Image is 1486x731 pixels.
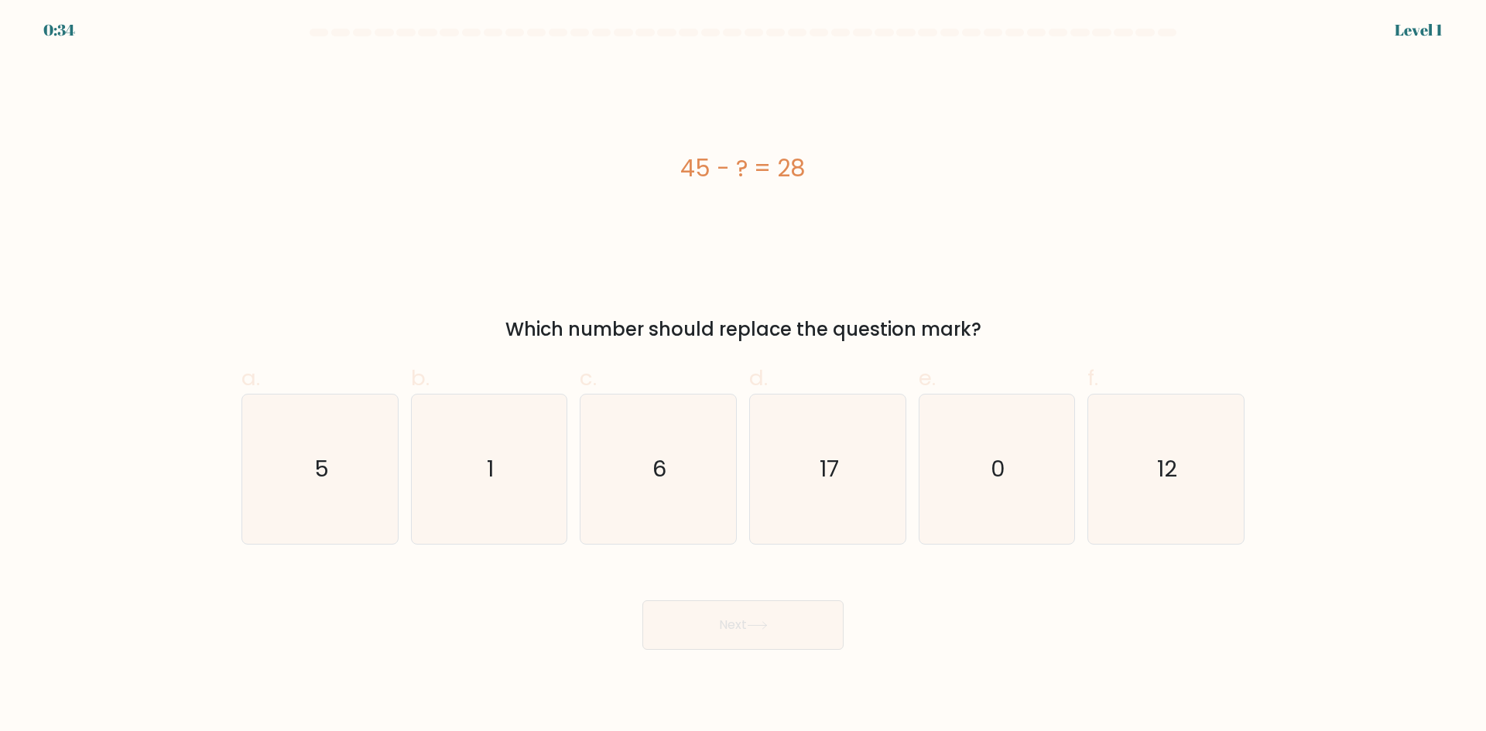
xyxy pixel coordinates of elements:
text: 1 [487,453,494,484]
span: e. [919,363,936,393]
text: 12 [1158,453,1178,484]
span: a. [241,363,260,393]
div: Level 1 [1395,19,1443,42]
div: 45 - ? = 28 [241,151,1245,186]
text: 5 [314,453,329,484]
text: 6 [653,453,667,484]
text: 17 [820,453,839,484]
button: Next [642,600,844,650]
span: f. [1087,363,1098,393]
text: 0 [991,453,1005,484]
span: b. [411,363,430,393]
div: 0:34 [43,19,75,42]
span: d. [749,363,768,393]
div: Which number should replace the question mark? [251,316,1235,343]
span: c. [580,363,597,393]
